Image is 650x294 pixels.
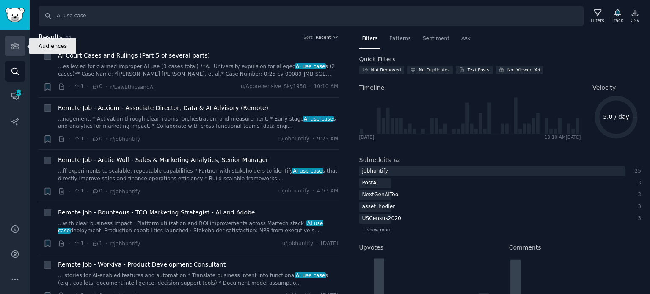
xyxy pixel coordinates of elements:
span: 4:53 AM [317,187,338,195]
span: · [87,187,88,196]
span: 1 [73,187,84,195]
div: No Duplicates [419,67,450,73]
div: 25 [634,168,642,175]
span: 98 [66,36,71,41]
span: [DATE] [321,240,338,247]
span: Timeline [359,83,385,92]
div: CSV [631,17,639,23]
div: Filters [591,17,604,23]
a: Remote Job - Acxiom - Associate Director, Data & AI Advisory (Remote) [58,104,268,113]
div: Text Posts [468,67,490,73]
div: jobhuntify [359,166,391,177]
span: + show more [362,227,392,233]
input: Search Keyword [39,6,584,26]
span: AI use case [292,168,323,174]
span: · [105,135,107,143]
button: Track [609,7,626,25]
h2: Quick Filters [359,55,396,64]
div: PostAI [359,178,381,189]
span: 0 [92,83,102,91]
span: 124 [15,90,22,96]
span: · [69,135,70,143]
span: r/jobhuntify [110,189,140,195]
span: · [69,187,70,196]
span: 0 [92,187,102,195]
a: Remote Job - Arctic Wolf - Sales & Marketing Analytics, Senior Manager [58,156,268,165]
span: 1 [92,240,102,247]
span: 62 [394,158,400,163]
h2: Comments [509,243,541,252]
div: Not Removed [371,67,401,73]
a: ...es levied for claimed improper AI use (3 cases total) **A. University expulsion for allegedAI ... [58,63,339,78]
span: 9:25 AM [317,135,338,143]
span: r/jobhuntify [110,136,140,142]
h2: Subreddits [359,156,391,165]
a: CSV [626,7,644,25]
span: AI use case [295,272,326,278]
a: Remote Job - Bounteous - TCO Marketing Strategist - AI and Adobe [58,208,255,217]
span: · [312,135,314,143]
span: r/LawEthicsandAI [110,84,154,90]
div: USCensus2020 [359,214,404,224]
a: ...ff experiments to scalable, repeatable capabilities * Partner with stakeholders to identifyAI ... [58,168,339,182]
span: · [105,187,107,196]
span: · [105,239,107,248]
div: asset_hodler [359,202,398,212]
span: 10:10 AM [314,83,338,91]
a: 124 [5,86,25,107]
span: · [87,135,88,143]
span: · [87,239,88,248]
span: · [312,187,314,195]
span: AI use case [295,63,326,69]
img: GummySearch logo [5,8,25,22]
h2: Upvotes [359,243,383,252]
span: 1 [73,83,84,91]
a: ... stories for AI-enabled features and automation * Translate business intent into functionalAI ... [58,272,339,287]
div: NextGenAITool [359,190,403,201]
span: u/jobhuntify [278,135,309,143]
span: 1 [73,135,84,143]
div: Track [611,17,623,23]
a: ...nagement. * Activation through clean rooms, orchestration, and measurement. * Early-stageAI us... [58,115,339,130]
span: 0 [92,135,102,143]
span: u/jobhuntify [278,187,309,195]
span: Recent [316,34,331,40]
span: AI use case [303,116,334,122]
span: 1 [73,240,84,247]
div: 3 [634,191,642,199]
a: Remote Job - Workiva - Product Development Consultant [58,260,226,269]
div: [DATE] [359,134,375,140]
span: · [316,240,318,247]
span: r/jobhuntify [110,241,140,247]
span: · [69,239,70,248]
span: Patterns [389,35,410,43]
span: Results [39,32,63,43]
span: u/Apprehensive_Sky1950 [241,83,306,91]
a: ...with clear business impact · Platform utilization and ROI improvements across Martech stack ·A... [58,220,339,235]
a: AI Court Cases and Rulings (Part 5 of several parts) [58,51,210,60]
span: Velocity [592,83,616,92]
div: Sort [303,34,313,40]
div: 3 [634,203,642,211]
span: u/jobhuntify [282,240,313,247]
span: · [87,82,88,91]
span: Filters [362,35,378,43]
span: · [105,82,107,91]
button: Recent [316,34,339,40]
span: · [309,83,311,91]
text: 5.0 / day [603,113,629,120]
div: 10:10 AM [DATE] [545,134,581,140]
div: 3 [634,215,642,223]
span: · [69,82,70,91]
div: 3 [634,179,642,187]
span: Ask [461,35,471,43]
div: Not Viewed Yet [507,67,541,73]
span: Sentiment [423,35,449,43]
